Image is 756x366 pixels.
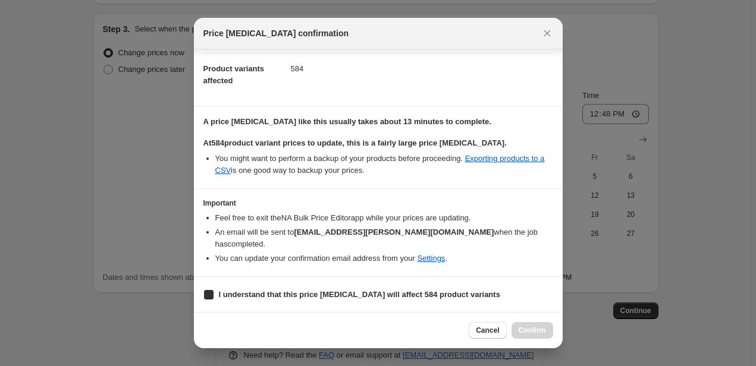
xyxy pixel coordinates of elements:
span: Price [MEDICAL_DATA] confirmation [203,27,349,39]
span: Product variants affected [203,64,265,85]
li: You might want to perform a backup of your products before proceeding. is one good way to backup ... [215,153,553,176]
b: At 584 product variant prices to update, this is a fairly large price [MEDICAL_DATA]. [203,138,507,147]
button: Close [539,25,556,42]
span: Cancel [476,326,499,335]
li: You can update your confirmation email address from your . [215,253,553,264]
a: Settings [417,254,445,263]
b: I understand that this price [MEDICAL_DATA] will affect 584 product variants [219,290,500,299]
h3: Important [203,198,553,208]
li: An email will be sent to when the job has completed . [215,226,553,250]
b: A price [MEDICAL_DATA] like this usually takes about 13 minutes to complete. [203,117,491,126]
dd: 584 [291,53,553,84]
b: [EMAIL_ADDRESS][PERSON_NAME][DOMAIN_NAME] [294,228,494,236]
button: Cancel [469,322,506,339]
li: Feel free to exit the NA Bulk Price Editor app while your prices are updating. [215,212,553,224]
